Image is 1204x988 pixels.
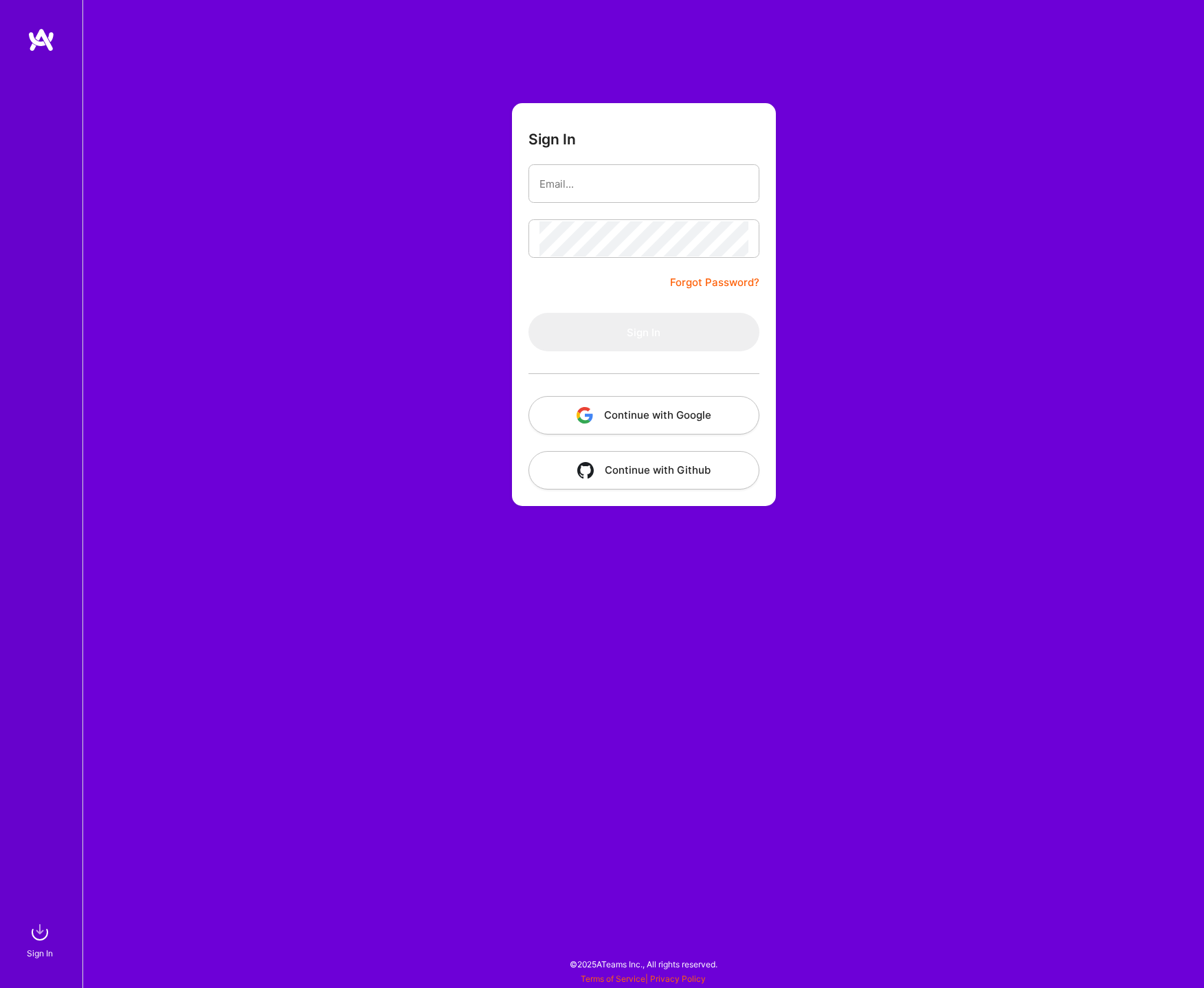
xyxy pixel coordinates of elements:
[539,166,748,201] input: Email...
[577,462,594,479] img: icon
[27,28,55,52] img: logo
[670,274,759,291] a: Forgot Password?
[528,313,759,351] button: Sign In
[528,451,759,490] button: Continue with Github
[581,974,645,984] a: Terms of Service
[26,919,54,946] img: sign in
[528,131,576,148] h3: Sign In
[577,407,593,424] img: icon
[82,947,1204,981] div: © 2025 ATeams Inc., All rights reserved.
[27,946,53,960] div: Sign In
[528,396,759,435] button: Continue with Google
[29,919,54,960] a: sign inSign In
[581,974,706,984] span: |
[650,974,706,984] a: Privacy Policy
